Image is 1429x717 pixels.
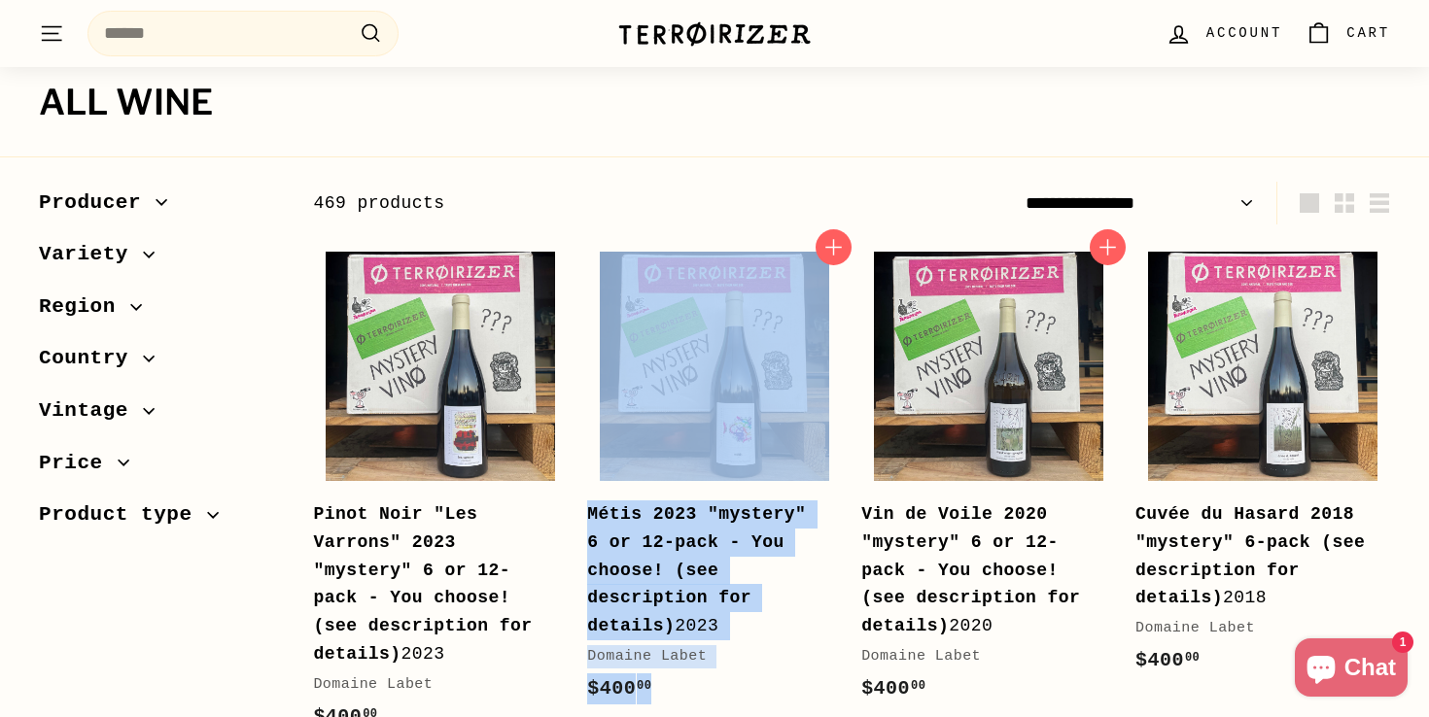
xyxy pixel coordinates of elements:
[861,500,1097,640] div: 2020
[1346,22,1390,44] span: Cart
[1294,5,1402,62] a: Cart
[39,494,282,546] button: Product type
[313,189,852,218] div: 469 products
[1135,649,1200,671] span: $400
[39,238,143,271] span: Variety
[637,679,651,693] sup: 00
[587,504,806,635] b: Métis 2023 "mystery" 6 or 12-pack - You choose! (see description for details)
[861,677,925,700] span: $400
[39,286,282,338] button: Region
[1135,239,1390,696] a: Cuvée du Hasard 2018 "mystery" 6-pack (see description for details)2018Domaine Labet
[1185,651,1200,665] sup: 00
[1135,504,1365,607] b: Cuvée du Hasard 2018 "mystery" 6-pack (see description for details)
[39,447,118,480] span: Price
[39,390,282,442] button: Vintage
[39,498,207,531] span: Product type
[1154,5,1294,62] a: Account
[1135,617,1371,640] div: Domaine Labet
[587,677,651,700] span: $400
[39,233,282,286] button: Variety
[313,673,548,697] div: Domaine Labet
[313,504,532,664] b: Pinot Noir "Les Varrons" 2023 "mystery" 6 or 12-pack - You choose! (see description for details)
[39,84,1390,122] h1: All wine
[39,394,143,427] span: Vintage
[39,187,156,220] span: Producer
[313,500,548,668] div: 2023
[1289,638,1413,701] inbox-online-store-chat: Shopify online store chat
[39,290,130,324] span: Region
[911,679,925,693] sup: 00
[39,182,282,234] button: Producer
[39,442,282,495] button: Price
[861,504,1080,635] b: Vin de Voile 2020 "mystery" 6 or 12-pack - You choose! (see description for details)
[39,342,143,375] span: Country
[587,645,822,668] div: Domaine Labet
[39,337,282,390] button: Country
[1206,22,1282,44] span: Account
[1135,500,1371,612] div: 2018
[861,645,1097,668] div: Domaine Labet
[587,500,822,640] div: 2023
